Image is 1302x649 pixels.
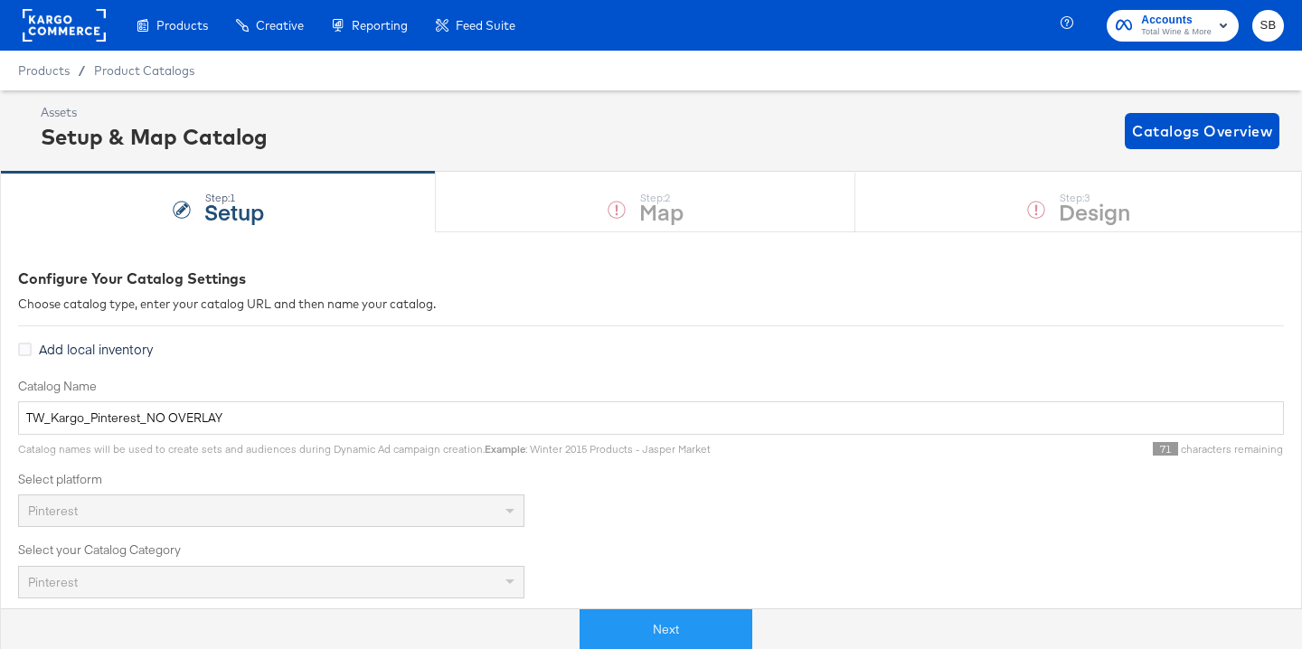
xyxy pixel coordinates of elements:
[18,471,1284,488] label: Select platform
[39,340,153,358] span: Add local inventory
[485,442,525,456] strong: Example
[456,18,515,33] span: Feed Suite
[28,574,78,590] span: Pinterest
[204,196,264,226] strong: Setup
[711,442,1284,456] div: characters remaining
[41,121,268,152] div: Setup & Map Catalog
[1141,25,1212,40] span: Total Wine & More
[41,104,268,121] div: Assets
[18,401,1284,435] input: Name your catalog e.g. My Dynamic Product Catalog
[18,378,1284,395] label: Catalog Name
[1153,442,1178,456] span: 71
[70,63,94,78] span: /
[1107,10,1239,42] button: AccountsTotal Wine & More
[352,18,408,33] span: Reporting
[18,268,1284,289] div: Configure Your Catalog Settings
[1260,15,1277,36] span: SB
[156,18,208,33] span: Products
[18,296,1284,313] div: Choose catalog type, enter your catalog URL and then name your catalog.
[18,541,1284,559] label: Select your Catalog Category
[1132,118,1272,144] span: Catalogs Overview
[1141,11,1212,30] span: Accounts
[18,63,70,78] span: Products
[1125,113,1279,149] button: Catalogs Overview
[94,63,194,78] a: Product Catalogs
[28,503,78,519] span: Pinterest
[204,192,264,204] div: Step: 1
[1252,10,1284,42] button: SB
[256,18,304,33] span: Creative
[18,442,711,456] span: Catalog names will be used to create sets and audiences during Dynamic Ad campaign creation. : Wi...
